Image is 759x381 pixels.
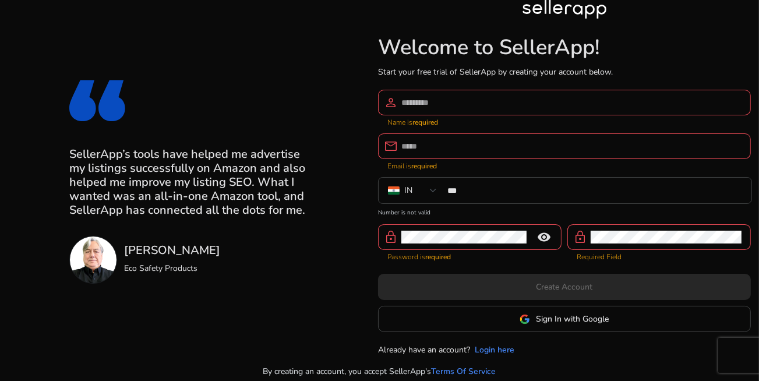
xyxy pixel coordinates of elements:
[520,314,530,324] img: google-logo.svg
[378,205,751,217] mat-error: Number is not valid
[387,250,552,262] mat-error: Password is
[124,244,220,257] h3: [PERSON_NAME]
[404,184,412,197] div: IN
[475,344,514,356] a: Login here
[387,159,742,171] mat-error: Email is
[378,35,751,60] h1: Welcome to SellerApp!
[378,344,470,356] p: Already have an account?
[378,306,751,332] button: Sign In with Google
[573,230,587,244] span: lock
[411,161,437,171] strong: required
[530,230,558,244] mat-icon: remove_red_eye
[124,262,220,274] p: Eco Safety Products
[384,96,398,110] span: person
[69,147,318,217] h3: SellerApp’s tools have helped me advertise my listings successfully on Amazon and also helped me ...
[412,118,438,127] strong: required
[577,250,742,262] mat-error: Required Field
[425,252,451,262] strong: required
[536,313,609,325] span: Sign In with Google
[384,139,398,153] span: email
[384,230,398,244] span: lock
[387,115,742,128] mat-error: Name is
[378,66,751,78] p: Start your free trial of SellerApp by creating your account below.
[432,365,496,378] a: Terms Of Service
